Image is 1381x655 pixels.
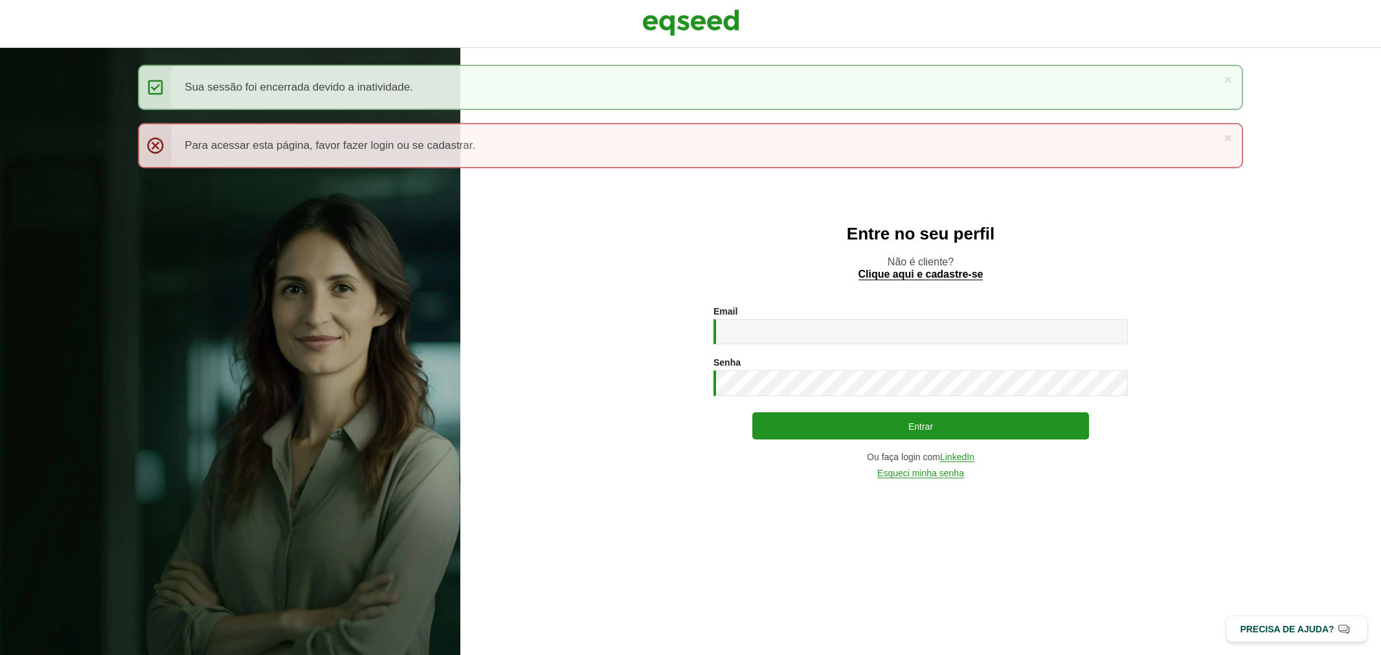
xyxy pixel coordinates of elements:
[1224,131,1231,144] a: ×
[940,452,974,462] a: LinkedIn
[138,65,1242,110] div: Sua sessão foi encerrada devido a inatividade.
[859,269,983,280] a: Clique aqui e cadastre-se
[877,469,964,478] a: Esqueci minha senha
[752,412,1089,439] button: Entrar
[486,256,1355,280] p: Não é cliente?
[713,358,741,367] label: Senha
[713,307,737,316] label: Email
[138,123,1242,168] div: Para acessar esta página, favor fazer login ou se cadastrar.
[642,6,739,39] img: EqSeed Logo
[713,452,1128,462] div: Ou faça login com
[1224,72,1231,86] a: ×
[486,225,1355,243] h2: Entre no seu perfil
